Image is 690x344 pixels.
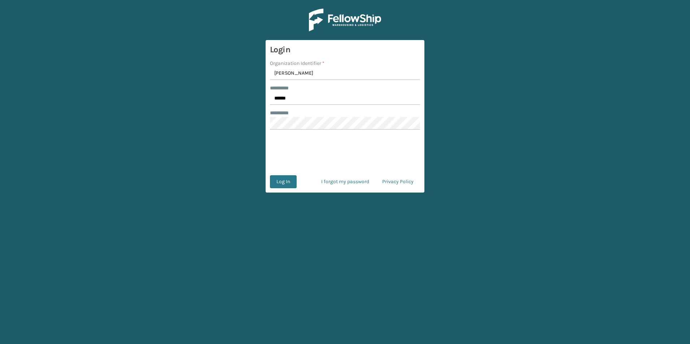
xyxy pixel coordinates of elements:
[376,175,420,188] a: Privacy Policy
[315,175,376,188] a: I forgot my password
[309,9,381,31] img: Logo
[270,175,297,188] button: Log In
[270,44,420,55] h3: Login
[290,138,400,167] iframe: reCAPTCHA
[270,59,324,67] label: Organization Identifier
